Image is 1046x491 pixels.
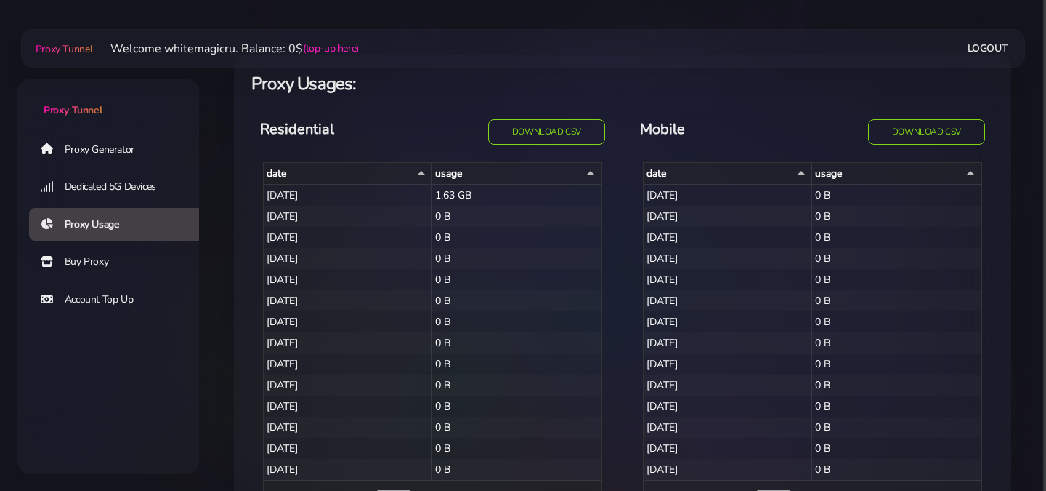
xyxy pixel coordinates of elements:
div: usage [815,166,978,181]
h5: Mobile [640,119,804,140]
div: date [646,166,808,181]
a: Proxy Usage [29,208,211,241]
div: 0 B [812,354,981,375]
div: [DATE] [264,459,432,480]
div: [DATE] [644,459,812,480]
div: [DATE] [644,206,812,227]
div: 0 B [812,227,981,248]
div: 0 B [812,185,981,206]
div: [DATE] [644,248,812,269]
a: Buy Proxy [29,245,211,279]
div: [DATE] [264,438,432,459]
div: [DATE] [644,375,812,396]
div: 0 B [432,269,601,290]
button: Download CSV [868,119,985,145]
div: [DATE] [264,332,432,354]
span: Proxy Tunnel [44,103,102,117]
div: date [267,166,429,181]
div: [DATE] [644,269,812,290]
div: 0 B [432,290,601,311]
div: [DATE] [264,311,432,332]
div: 0 B [432,227,601,248]
div: [DATE] [264,227,432,248]
div: 0 B [812,375,981,396]
div: [DATE] [264,206,432,227]
div: [DATE] [264,417,432,438]
div: [DATE] [644,290,812,311]
div: [DATE] [264,396,432,417]
div: 0 B [432,311,601,332]
div: 1.63 GB [432,185,601,206]
div: [DATE] [264,354,432,375]
h4: Proxy Usages: [251,72,994,96]
div: [DATE] [264,185,432,206]
a: Proxy Generator [29,132,211,166]
div: [DATE] [644,227,812,248]
div: 0 B [432,438,601,459]
div: [DATE] [264,248,432,269]
div: [DATE] [264,375,432,396]
a: Proxy Tunnel [17,79,199,118]
div: 0 B [812,332,981,354]
div: [DATE] [644,185,812,206]
div: 0 B [812,417,981,438]
a: Dedicated 5G Devices [29,170,211,204]
a: Logout [968,35,1008,62]
div: 0 B [432,375,601,396]
a: (top-up here) [303,41,359,56]
div: [DATE] [644,438,812,459]
div: 0 B [812,311,981,332]
div: [DATE] [644,332,812,354]
div: 0 B [812,269,981,290]
div: 0 B [812,206,981,227]
div: 0 B [432,459,601,480]
div: usage [435,166,598,181]
div: 0 B [432,332,601,354]
div: 0 B [812,438,981,459]
div: [DATE] [644,354,812,375]
span: Proxy Tunnel [36,42,93,56]
div: [DATE] [264,269,432,290]
li: Welcome whitemagicru. Balance: 0$ [93,40,359,57]
div: [DATE] [644,396,812,417]
div: [DATE] [264,290,432,311]
div: [DATE] [644,417,812,438]
a: Account Top Up [29,283,211,316]
div: [DATE] [644,311,812,332]
div: 0 B [432,206,601,227]
div: 0 B [432,354,601,375]
div: 0 B [432,396,601,417]
div: 0 B [432,248,601,269]
div: 0 B [812,459,981,480]
div: 0 B [812,290,981,311]
div: 0 B [812,248,981,269]
button: Download CSV [488,119,605,145]
div: 0 B [812,396,981,417]
h5: Residential [260,119,424,140]
a: Proxy Tunnel [33,37,93,60]
div: 0 B [432,417,601,438]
